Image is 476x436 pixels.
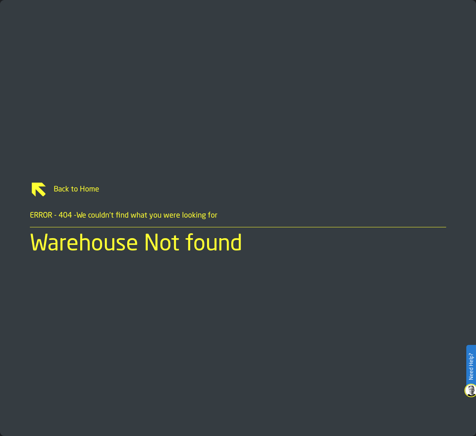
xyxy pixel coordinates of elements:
div: Warehouse Not found [30,233,446,256]
div: ERROR - 404 - We couldn't find what you were looking for [30,211,446,227]
label: Need Help? [467,346,475,387]
span: Back to Home [48,184,446,195]
a: link-to-/ [30,181,446,199]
